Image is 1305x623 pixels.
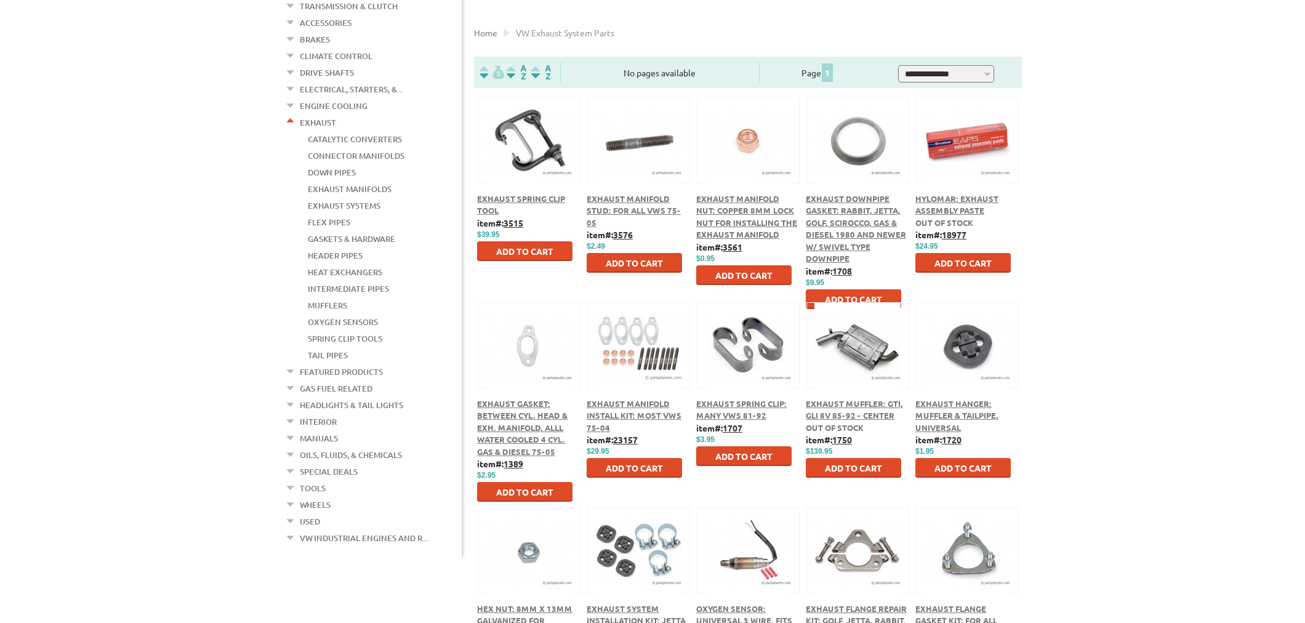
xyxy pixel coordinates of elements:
img: Sort by Headline [504,65,529,79]
a: Drive Shafts [300,65,354,81]
a: Exhaust Muffler: GTI, GLI 8V 85-92 - Center [806,398,903,421]
u: 1708 [832,265,852,276]
span: $3.95 [696,435,715,444]
button: Add to Cart [915,458,1011,478]
a: Heat Exchangers [308,264,382,280]
span: Add to Cart [606,462,663,473]
a: Special Deals [300,464,358,480]
a: Oils, Fluids, & Chemicals [300,447,402,463]
a: Exhaust Manifold Install Kit: Most VWs 75-04 [587,398,681,433]
a: Tools [300,480,326,496]
a: Exhaust Systems [308,198,380,214]
u: 1720 [942,434,962,445]
div: Page [759,62,877,82]
a: Connector Manifolds [308,148,404,164]
u: 3576 [613,229,633,240]
b: item#: [806,265,852,276]
span: $39.95 [477,230,500,239]
button: Add to Cart [915,253,1011,273]
a: Exhaust Manifold Nut: Copper 8mm Lock Nut for Installing the Exhaust Manifold [696,193,797,240]
b: item#: [477,458,523,469]
a: Header Pipes [308,247,363,263]
img: filterpricelow.svg [480,65,504,79]
a: Accessories [300,15,351,31]
a: Hylomar: Exhaust Assembly Paste [915,193,998,216]
a: VW Industrial Engines and R... [300,530,428,546]
a: Manuals [300,430,338,446]
a: Tail Pipes [308,347,348,363]
b: item#: [915,229,966,240]
span: Add to Cart [825,294,882,305]
a: Electrical, Starters, &... [300,81,403,97]
a: Mufflers [308,297,347,313]
u: 1750 [832,434,852,445]
span: Out of stock [806,422,864,433]
a: Wheels [300,497,331,513]
a: Home [474,27,497,38]
a: Exhaust Manifolds [308,181,391,197]
b: item#: [806,434,852,445]
b: item#: [696,241,742,252]
span: $29.95 [587,447,609,456]
a: Down Pipes [308,164,356,180]
u: 1389 [504,458,523,469]
span: $0.95 [696,254,715,263]
a: Interior [300,414,337,430]
b: item#: [587,229,633,240]
span: VW exhaust system parts [516,27,614,38]
span: $24.95 [915,242,938,251]
a: Engine Cooling [300,98,367,114]
b: item#: [915,434,962,445]
span: Exhaust Downpipe Gasket: Rabbit, Jetta, Golf, Scirocco, Gas & Diesel 1980 and newer w/ Swivel typ... [806,193,906,264]
button: Add to Cart [696,265,792,285]
a: Exhaust Spring Clip Tool [477,193,565,216]
span: Add to Cart [934,257,992,268]
a: Climate Control [300,48,372,64]
u: 18977 [942,229,966,240]
a: Intermediate Pipes [308,281,389,297]
span: $2.49 [587,242,605,251]
button: Add to Cart [806,289,901,309]
button: Add to Cart [696,446,792,466]
span: Add to Cart [934,462,992,473]
a: Exhaust Hanger: Muffler & Tailpipe, Universal [915,398,998,433]
a: Exhaust Gasket: Between Cyl. Head & Exh. Manifold, Alll Water Cooled 4 Cyl. Gas & Diesel 75-05 [477,398,568,457]
span: Add to Cart [496,486,553,497]
a: Flex Pipes [308,214,350,230]
a: Exhaust Spring Clip: Many VWs 81-92 [696,398,787,421]
span: $9.95 [806,278,824,287]
span: $1.95 [915,447,934,456]
a: Brakes [300,31,330,47]
u: 3561 [723,241,742,252]
span: 1 [822,63,833,82]
a: Spring Clip Tools [308,331,382,347]
a: Exhaust Manifold Stud: For All VWs 75-05 [587,193,681,228]
a: Gaskets & Hardware [308,231,395,247]
u: 3515 [504,217,523,228]
span: $139.95 [806,447,832,456]
span: Add to Cart [715,451,773,462]
a: Used [300,513,320,529]
img: Sort by Sales Rank [529,65,553,79]
a: Exhaust [300,115,336,131]
a: Featured Products [300,364,383,380]
b: item#: [587,434,638,445]
span: Add to Cart [606,257,663,268]
span: Add to Cart [496,246,553,257]
span: $2.95 [477,471,496,480]
button: Add to Cart [587,253,682,273]
a: Oxygen Sensors [308,314,378,330]
button: Add to Cart [806,458,901,478]
button: Add to Cart [477,482,572,502]
a: Gas Fuel Related [300,380,372,396]
span: Add to Cart [715,270,773,281]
